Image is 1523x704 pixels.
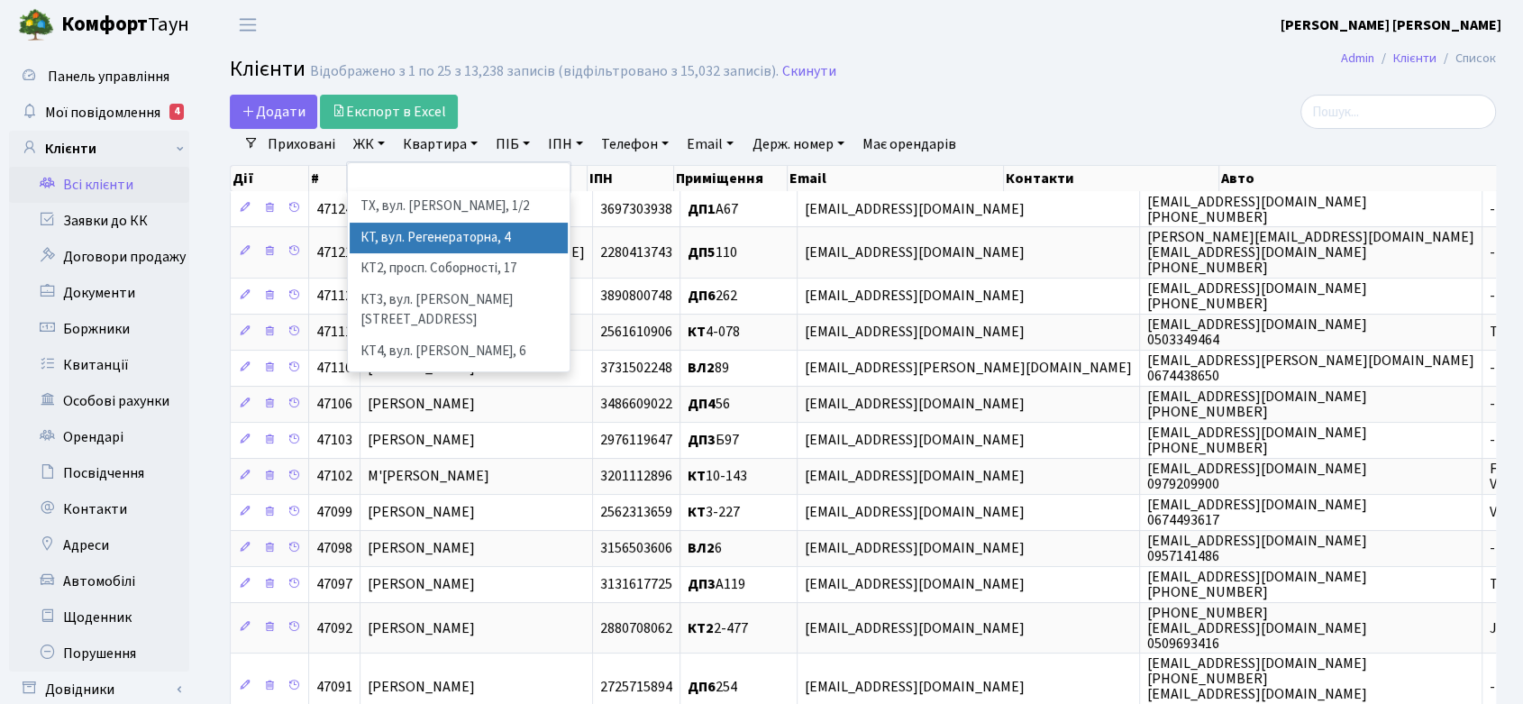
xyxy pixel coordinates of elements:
[9,599,189,635] a: Щоденник
[600,467,672,487] span: 3201112896
[316,287,352,306] span: 47112
[805,323,1025,343] span: [EMAIL_ADDRESS][DOMAIN_NAME]
[805,287,1025,306] span: [EMAIL_ADDRESS][DOMAIN_NAME]
[688,199,716,219] b: ДП1
[600,618,672,638] span: 2880708062
[18,7,54,43] img: logo.png
[9,455,189,491] a: Посвідчення
[600,431,672,451] span: 2976119647
[368,618,475,638] span: [PERSON_NAME]
[45,103,160,123] span: Мої повідомлення
[805,359,1132,379] span: [EMAIL_ADDRESS][PERSON_NAME][DOMAIN_NAME]
[1490,677,1495,697] span: -
[368,395,475,415] span: [PERSON_NAME]
[782,63,836,80] a: Скинути
[600,575,672,595] span: 3131617725
[600,503,672,523] span: 2562313659
[688,287,716,306] b: ДП6
[688,431,716,451] b: ДП3
[805,677,1025,697] span: [EMAIL_ADDRESS][DOMAIN_NAME]
[688,677,737,697] span: 254
[688,359,715,379] b: ВЛ2
[688,677,716,697] b: ДП6
[679,129,741,160] a: Email
[9,275,189,311] a: Документи
[588,166,674,191] th: ІПН
[1147,315,1367,350] span: [EMAIL_ADDRESS][DOMAIN_NAME] 0503349464
[1147,387,1367,422] span: [EMAIL_ADDRESS][DOMAIN_NAME] [PHONE_NUMBER]
[260,129,342,160] a: Приховані
[805,539,1025,559] span: [EMAIL_ADDRESS][DOMAIN_NAME]
[600,395,672,415] span: 3486609022
[600,359,672,379] span: 3731502248
[688,431,739,451] span: Б97
[1341,49,1374,68] a: Admin
[1147,495,1367,530] span: [EMAIL_ADDRESS][DOMAIN_NAME] 0674493617
[805,431,1025,451] span: [EMAIL_ADDRESS][DOMAIN_NAME]
[9,95,189,131] a: Мої повідомлення4
[688,323,740,343] span: 4-078
[1300,95,1496,129] input: Пошук...
[688,618,748,638] span: 2-477
[9,527,189,563] a: Адреси
[805,467,1025,487] span: [EMAIL_ADDRESS][DOMAIN_NAME]
[1147,603,1367,654] span: [PHONE_NUMBER] [EMAIL_ADDRESS][DOMAIN_NAME] 0509693416
[231,166,309,191] th: Дії
[169,104,184,120] div: 4
[600,199,672,219] span: 3697303938
[1281,14,1501,36] a: [PERSON_NAME] [PERSON_NAME]
[1314,40,1523,78] nav: breadcrumb
[600,287,672,306] span: 3890800748
[688,575,716,595] b: ДП3
[316,467,352,487] span: 47102
[688,467,747,487] span: 10-143
[600,539,672,559] span: 3156503606
[1147,531,1367,566] span: [EMAIL_ADDRESS][DOMAIN_NAME] 0957141486
[1490,242,1495,262] span: -
[1147,192,1367,227] span: [EMAIL_ADDRESS][DOMAIN_NAME] [PHONE_NUMBER]
[805,503,1025,523] span: [EMAIL_ADDRESS][DOMAIN_NAME]
[310,63,779,80] div: Відображено з 1 по 25 з 13,238 записів (відфільтровано з 15,032 записів).
[688,287,737,306] span: 262
[61,10,189,41] span: Таун
[368,467,489,487] span: М'[PERSON_NAME]
[48,67,169,87] span: Панель управління
[688,199,738,219] span: А67
[600,677,672,697] span: 2725715894
[9,383,189,419] a: Особові рахунки
[1147,459,1367,494] span: [EMAIL_ADDRESS][DOMAIN_NAME] 0979209900
[9,563,189,599] a: Автомобілі
[1147,351,1474,386] span: [EMAIL_ADDRESS][PERSON_NAME][DOMAIN_NAME] 0674438650
[805,199,1025,219] span: [EMAIL_ADDRESS][DOMAIN_NAME]
[688,539,715,559] b: ВЛ2
[688,242,737,262] span: 110
[688,323,706,343] b: КТ
[316,242,352,262] span: 47121
[350,223,568,254] li: КТ, вул. Регенераторна, 4
[316,395,352,415] span: 47106
[368,431,475,451] span: [PERSON_NAME]
[368,503,475,523] span: [PERSON_NAME]
[9,491,189,527] a: Контакти
[316,677,352,697] span: 47091
[242,102,306,122] span: Додати
[1490,287,1495,306] span: -
[225,10,270,40] button: Переключити навігацію
[788,166,1003,191] th: Email
[368,575,475,595] span: [PERSON_NAME]
[9,347,189,383] a: Квитанції
[1147,279,1367,314] span: [EMAIL_ADDRESS][DOMAIN_NAME] [PHONE_NUMBER]
[230,95,317,129] a: Додати
[396,129,485,160] a: Квартира
[9,635,189,672] a: Порушення
[1219,166,1509,191] th: Авто
[688,395,730,415] span: 56
[316,323,352,343] span: 47111
[805,395,1025,415] span: [EMAIL_ADDRESS][DOMAIN_NAME]
[600,242,672,262] span: 2280413743
[316,503,352,523] span: 47099
[1393,49,1436,68] a: Клієнти
[1147,423,1367,458] span: [EMAIL_ADDRESS][DOMAIN_NAME] [PHONE_NUMBER]
[688,539,722,559] span: 6
[9,203,189,239] a: Заявки до КК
